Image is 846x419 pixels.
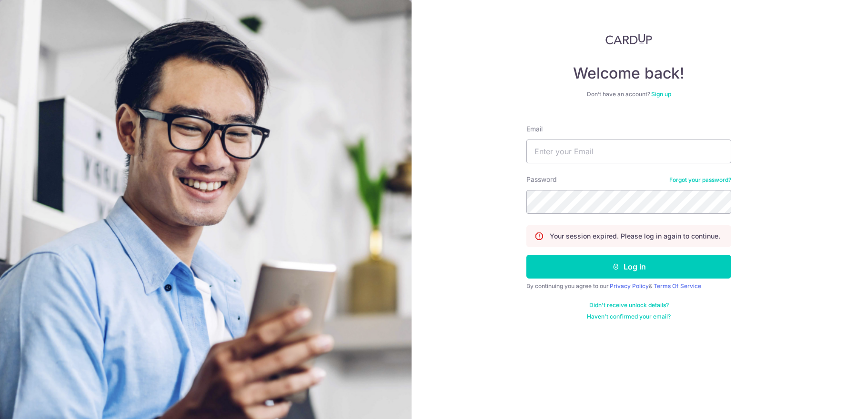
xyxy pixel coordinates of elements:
button: Log in [526,255,731,279]
p: Your session expired. Please log in again to continue. [550,231,720,241]
h4: Welcome back! [526,64,731,83]
input: Enter your Email [526,140,731,163]
a: Terms Of Service [654,282,701,289]
a: Forgot your password? [669,176,731,184]
label: Password [526,175,557,184]
a: Didn't receive unlock details? [589,301,669,309]
a: Sign up [651,90,671,98]
a: Privacy Policy [610,282,649,289]
label: Email [526,124,543,134]
img: CardUp Logo [605,33,652,45]
a: Haven't confirmed your email? [587,313,671,320]
div: Don’t have an account? [526,90,731,98]
div: By continuing you agree to our & [526,282,731,290]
